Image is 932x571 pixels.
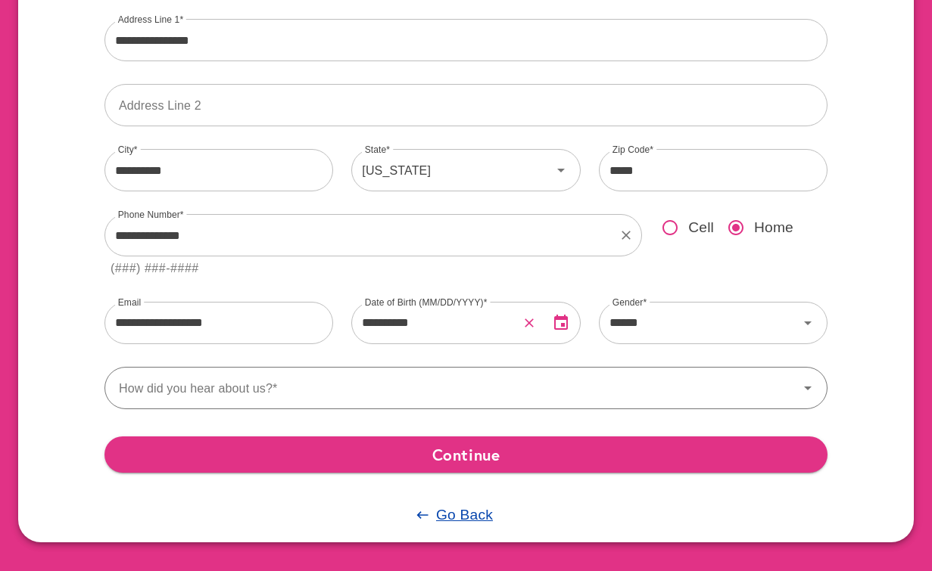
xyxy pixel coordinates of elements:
u: Go Back [436,507,493,523]
button: Clear [519,313,539,333]
div: (###) ###-#### [111,259,199,279]
span: Continue [117,441,815,468]
button: Open Date Picker [543,305,579,341]
button: Continue [104,436,828,473]
svg: Icon [552,161,570,179]
span: Cell [688,217,714,239]
svg: Icon [799,314,817,332]
svg: Icon [799,379,817,397]
div: [US_STATE] [351,149,551,191]
span: Home [754,217,793,239]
